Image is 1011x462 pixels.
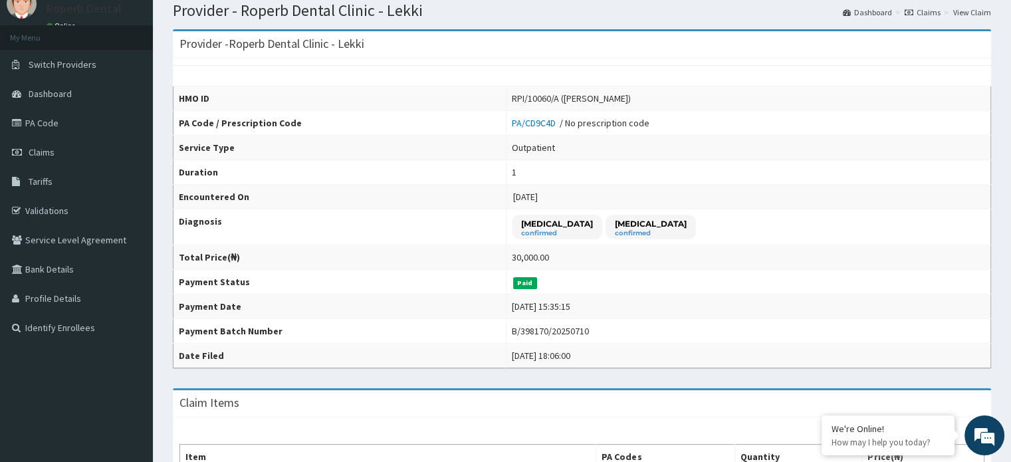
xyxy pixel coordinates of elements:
[173,111,506,136] th: PA Code / Prescription Code
[512,251,549,264] div: 30,000.00
[173,270,506,294] th: Payment Status
[512,117,560,129] a: PA/CD9C4D
[47,3,122,15] p: Roperb Dental
[179,397,239,409] h3: Claim Items
[173,209,506,245] th: Diagnosis
[512,300,570,313] div: [DATE] 15:35:15
[615,218,687,229] p: [MEDICAL_DATA]
[905,7,941,18] a: Claims
[173,245,506,270] th: Total Price(₦)
[512,141,555,154] div: Outpatient
[512,116,649,130] div: / No prescription code
[512,92,631,105] div: RPI/10060/A ([PERSON_NAME])
[843,7,892,18] a: Dashboard
[512,166,516,179] div: 1
[173,344,506,368] th: Date Filed
[615,230,687,237] small: confirmed
[521,218,593,229] p: [MEDICAL_DATA]
[513,191,538,203] span: [DATE]
[173,2,991,19] h1: Provider - Roperb Dental Clinic - Lekki
[173,160,506,185] th: Duration
[173,185,506,209] th: Encountered On
[832,437,945,448] p: How may I help you today?
[521,230,593,237] small: confirmed
[513,277,537,289] span: Paid
[953,7,991,18] a: View Claim
[29,88,72,100] span: Dashboard
[179,38,364,50] h3: Provider - Roperb Dental Clinic - Lekki
[173,136,506,160] th: Service Type
[29,58,96,70] span: Switch Providers
[173,294,506,319] th: Payment Date
[512,349,570,362] div: [DATE] 18:06:00
[173,86,506,111] th: HMO ID
[47,21,78,31] a: Online
[29,175,53,187] span: Tariffs
[29,146,55,158] span: Claims
[832,423,945,435] div: We're Online!
[512,324,589,338] div: B/398170/20250710
[173,319,506,344] th: Payment Batch Number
